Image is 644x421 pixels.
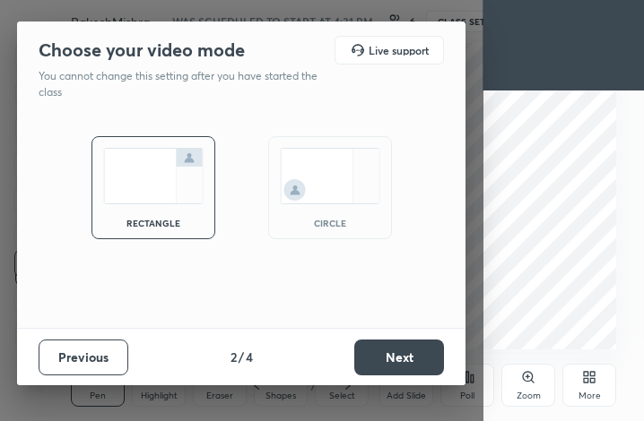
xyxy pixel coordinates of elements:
[239,348,244,366] h4: /
[39,339,128,375] button: Previous
[39,39,245,62] h2: Choose your video mode
[103,148,204,204] img: normalScreenIcon.ae25ed63.svg
[517,391,541,400] div: Zoom
[39,68,329,100] p: You cannot change this setting after you have started the class
[280,148,380,204] img: circleScreenIcon.acc0effb.svg
[294,219,366,228] div: circle
[231,348,237,366] h4: 2
[354,339,444,375] button: Next
[369,45,429,56] h5: Live support
[246,348,253,366] h4: 4
[117,219,189,228] div: rectangle
[579,391,601,400] div: More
